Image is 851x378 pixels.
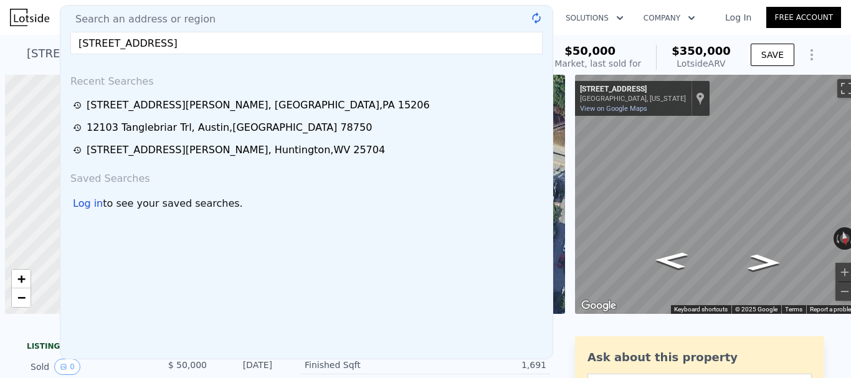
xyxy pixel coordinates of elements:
[634,7,705,29] button: Company
[735,306,777,313] span: © 2025 Google
[27,45,416,62] div: [STREET_ADDRESS][PERSON_NAME] , [GEOGRAPHIC_DATA] , PA 15206
[87,120,372,135] div: 12103 Tanglebriar Trl , Austin , [GEOGRAPHIC_DATA] 78750
[73,143,544,158] a: [STREET_ADDRESS][PERSON_NAME], Huntington,WV 25704
[785,306,802,313] a: Terms (opens in new tab)
[54,359,80,375] button: View historical data
[65,161,548,191] div: Saved Searches
[73,196,103,211] div: Log in
[578,298,619,314] img: Google
[672,44,731,57] span: $350,000
[65,64,548,94] div: Recent Searches
[17,290,26,305] span: −
[87,143,385,158] div: [STREET_ADDRESS][PERSON_NAME] , Huntington , WV 25704
[27,341,276,354] div: LISTING & SALE HISTORY
[556,7,634,29] button: Solutions
[17,271,26,286] span: +
[31,359,141,375] div: Sold
[766,7,841,28] a: Free Account
[578,298,619,314] a: Open this area in Google Maps (opens a new window)
[733,250,795,275] path: Go West, State Hwy 8
[168,360,207,370] span: $ 50,000
[640,248,702,273] path: Go East, State Hwy 8
[87,98,430,113] div: [STREET_ADDRESS][PERSON_NAME] , [GEOGRAPHIC_DATA] , PA 15206
[539,57,641,70] div: Off Market, last sold for
[73,98,544,113] a: [STREET_ADDRESS][PERSON_NAME], [GEOGRAPHIC_DATA],PA 15206
[580,95,686,103] div: [GEOGRAPHIC_DATA], [US_STATE]
[799,42,824,67] button: Show Options
[73,120,544,135] a: 12103 Tanglebriar Trl, Austin,[GEOGRAPHIC_DATA] 78750
[305,359,425,371] div: Finished Sqft
[10,9,49,26] img: Lotside
[425,359,546,371] div: 1,691
[751,44,794,66] button: SAVE
[103,196,242,211] span: to see your saved searches.
[12,270,31,288] a: Zoom in
[580,85,686,95] div: [STREET_ADDRESS]
[12,288,31,307] a: Zoom out
[710,11,766,24] a: Log In
[674,305,728,314] button: Keyboard shortcuts
[672,57,731,70] div: Lotside ARV
[587,349,812,366] div: Ask about this property
[696,92,705,105] a: Show location on map
[564,44,616,57] span: $50,000
[834,227,840,250] button: Rotate counterclockwise
[70,32,543,54] input: Enter an address, city, region, neighborhood or zip code
[65,12,216,27] span: Search an address or region
[217,359,272,375] div: [DATE]
[580,105,647,113] a: View on Google Maps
